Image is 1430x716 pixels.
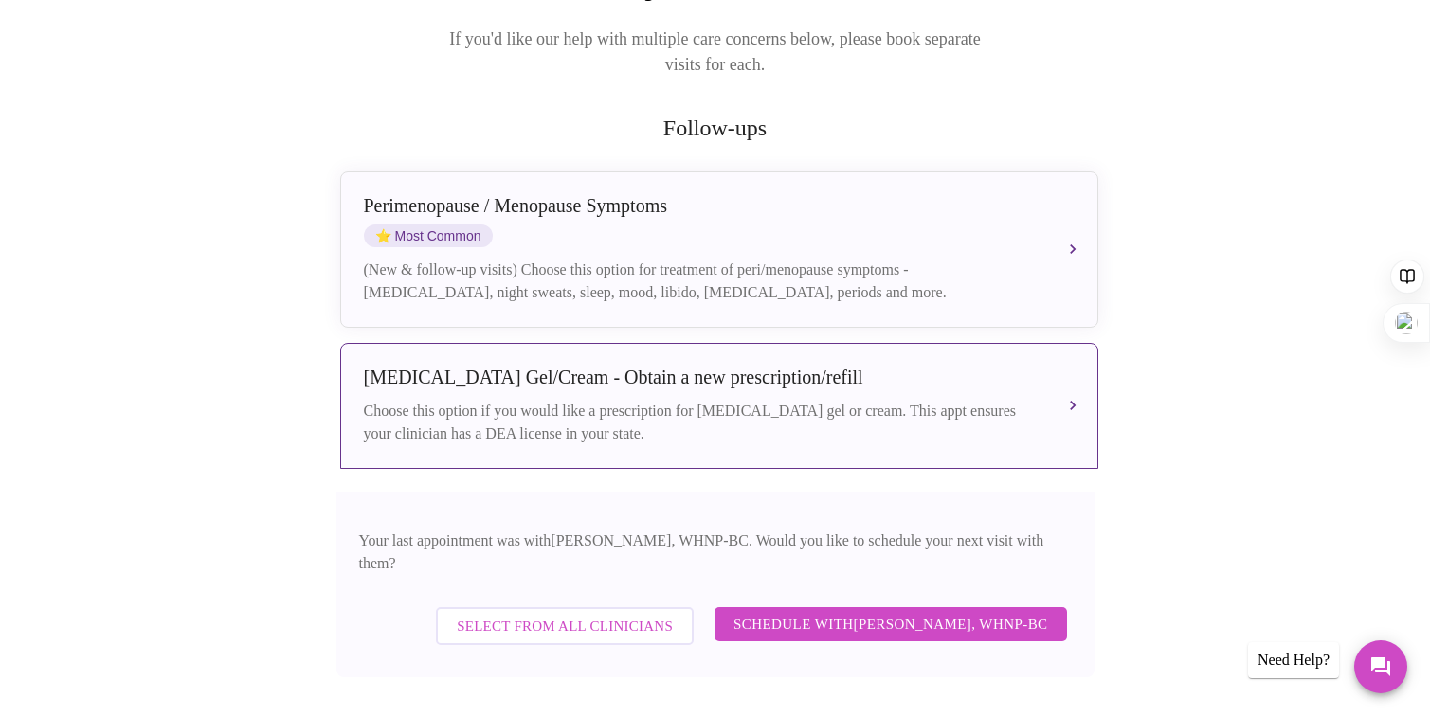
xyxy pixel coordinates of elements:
[375,228,391,243] span: star
[359,529,1072,575] p: Your last appointment was with [PERSON_NAME], WHNP-BC . Would you like to schedule your next visi...
[715,607,1067,641] button: Schedule with[PERSON_NAME], WHNP-BC
[336,116,1095,141] h2: Follow-ups
[364,195,1037,217] div: Perimenopause / Menopause Symptoms
[1354,640,1407,693] button: Messages
[340,343,1098,469] button: [MEDICAL_DATA] Gel/Cream - Obtain a new prescription/refillChoose this option if you would like a...
[733,612,1048,636] span: Schedule with [PERSON_NAME], WHNP-BC
[364,400,1037,445] div: Choose this option if you would like a prescription for [MEDICAL_DATA] gel or cream. This appt en...
[1248,642,1339,678] div: Need Help?
[364,259,1037,304] div: (New & follow-up visits) Choose this option for treatment of peri/menopause symptoms - [MEDICAL_D...
[364,367,1037,388] div: [MEDICAL_DATA] Gel/Cream - Obtain a new prescription/refill
[436,607,694,645] button: Select from All Clinicians
[457,614,673,638] span: Select from All Clinicians
[340,171,1098,328] button: Perimenopause / Menopause SymptomsstarMost Common(New & follow-up visits) Choose this option for ...
[424,27,1007,78] p: If you'd like our help with multiple care concerns below, please book separate visits for each.
[364,224,493,247] span: Most Common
